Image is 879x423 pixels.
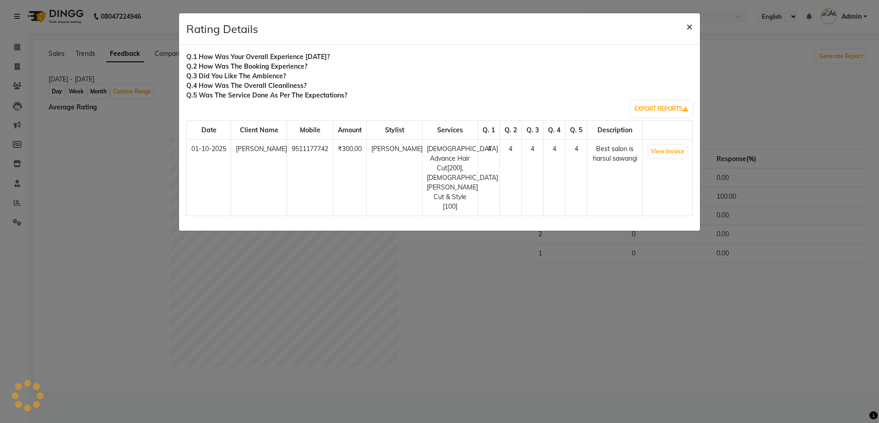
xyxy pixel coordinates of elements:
a: EXPORT REPORTS [631,101,692,117]
div: Q.4 How was the overall cleanliness? [186,81,693,91]
th: Amount [333,121,367,140]
th: Services [422,121,477,140]
th: Q. 5 [565,121,587,140]
th: Client Name [231,121,287,140]
div: Q.1 How was your overall experience [DATE]? [186,52,693,62]
th: Q. 2 [499,121,521,140]
th: Q. 3 [521,121,543,140]
td: 4 [499,140,521,216]
th: Date [187,121,231,140]
button: View Invoice [649,145,687,158]
td: 4 [521,140,543,216]
td: 01-10-2025 [187,140,231,216]
td: Best salon is harsul sawangi [587,140,642,216]
th: Description [587,121,642,140]
h4: Rating Details [186,21,258,37]
th: Q. 4 [543,121,565,140]
td: ₹300.00 [333,140,367,216]
span: × [686,19,693,33]
td: 4 [543,140,565,216]
td: [PERSON_NAME] [367,140,422,216]
button: Close [679,13,700,39]
div: Q.5 Was the service done as per the expectations? [186,91,693,100]
th: Stylist [367,121,422,140]
td: 9511177742 [287,140,333,216]
th: Q. 1 [478,121,500,140]
div: Q.2 How was the booking experience? [186,62,693,71]
td: 4 [478,140,500,216]
td: [PERSON_NAME] [231,140,287,216]
th: Mobile [287,121,333,140]
div: Q.3 Did you like the ambience? [186,71,693,81]
td: 4 [565,140,587,216]
td: [DEMOGRAPHIC_DATA] Advance Hair Cut[200], [DEMOGRAPHIC_DATA] [PERSON_NAME] Cut & Style [100] [422,140,477,216]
